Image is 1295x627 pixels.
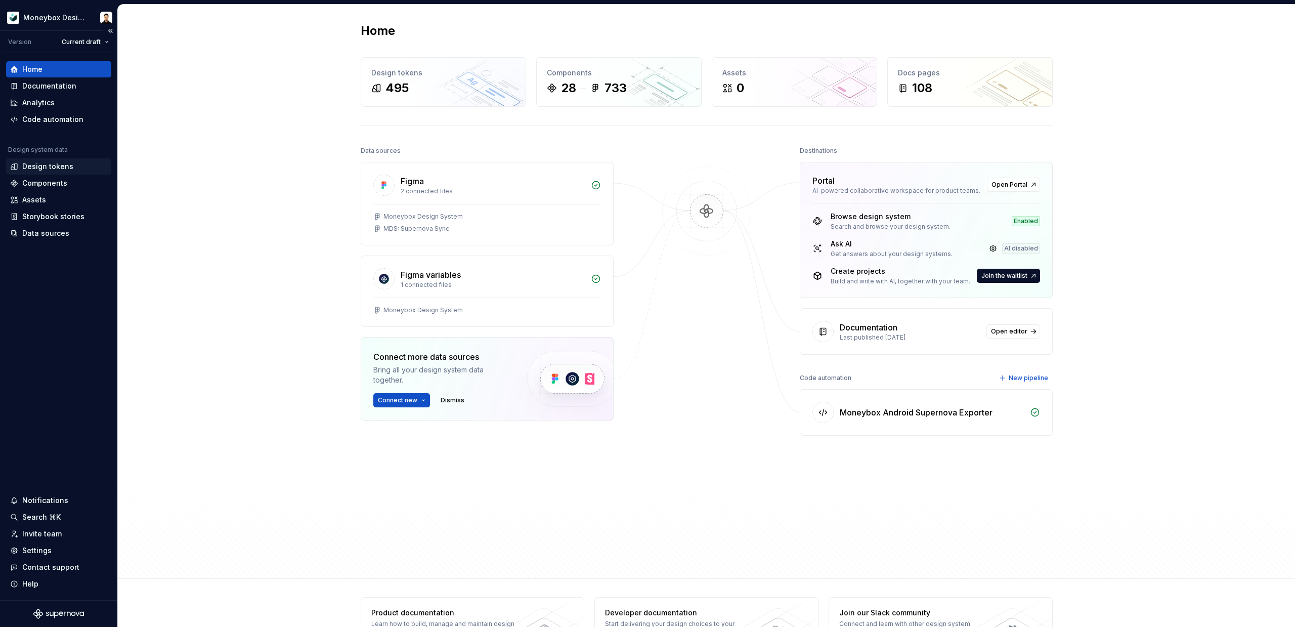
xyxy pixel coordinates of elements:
[385,80,409,96] div: 495
[8,146,68,154] div: Design system data
[100,12,112,24] img: Derek
[981,272,1027,280] span: Join the waitlist
[6,158,111,175] a: Design tokens
[373,351,510,363] div: Connect more data sources
[6,95,111,111] a: Analytics
[22,495,68,506] div: Notifications
[22,212,84,222] div: Storybook stories
[33,609,84,619] svg: Supernova Logo
[401,281,585,289] div: 1 connected files
[6,576,111,592] button: Help
[361,144,401,158] div: Data sources
[831,277,970,285] div: Build and write with AI, together with your team.
[22,195,46,205] div: Assets
[371,68,515,78] div: Design tokens
[401,269,461,281] div: Figma variables
[812,187,981,195] div: AI-powered collaborative workspace for product teams.
[831,266,970,276] div: Create projects
[57,35,113,49] button: Current draft
[605,608,752,618] div: Developer documentation
[6,61,111,77] a: Home
[383,213,463,221] div: Moneybox Design System
[840,333,980,342] div: Last published [DATE]
[22,562,79,572] div: Contact support
[361,23,395,39] h2: Home
[401,187,585,195] div: 2 connected files
[6,542,111,559] a: Settings
[6,175,111,191] a: Components
[991,181,1027,189] span: Open Portal
[840,321,897,333] div: Documentation
[1002,243,1040,254] div: AI disabled
[7,12,19,24] img: 9de6ca4a-8ec4-4eed-b9a2-3d312393a40a.png
[831,223,951,231] div: Search and browse your design system.
[22,114,83,124] div: Code automation
[361,256,614,327] a: Figma variables1 connected filesMoneybox Design System
[6,492,111,509] button: Notifications
[2,7,115,28] button: Moneybox Design SystemDerek
[812,175,835,187] div: Portal
[22,579,38,589] div: Help
[371,608,519,618] div: Product documentation
[840,406,992,419] div: Moneybox Android Supernova Exporter
[722,68,867,78] div: Assets
[536,57,702,107] a: Components28733
[441,396,464,404] span: Dismiss
[839,608,986,618] div: Join our Slack community
[22,64,42,74] div: Home
[987,178,1040,192] a: Open Portal
[361,57,526,107] a: Design tokens495
[6,509,111,525] button: Search ⌘K
[561,80,576,96] div: 28
[831,239,953,249] div: Ask AI
[373,393,430,407] button: Connect new
[831,250,953,258] div: Get answers about your design systems.
[103,24,117,38] button: Collapse sidebar
[8,38,31,46] div: Version
[737,80,744,96] div: 0
[62,38,101,46] span: Current draft
[996,371,1053,385] button: New pipeline
[898,68,1042,78] div: Docs pages
[986,324,1040,339] a: Open editor
[6,225,111,241] a: Data sources
[401,175,424,187] div: Figma
[991,327,1027,336] span: Open editor
[887,57,1053,107] a: Docs pages108
[22,178,67,188] div: Components
[831,212,951,222] div: Browse design system
[6,192,111,208] a: Assets
[800,371,851,385] div: Code automation
[23,13,88,23] div: Moneybox Design System
[22,81,76,91] div: Documentation
[22,98,55,108] div: Analytics
[22,228,69,238] div: Data sources
[22,546,52,556] div: Settings
[712,57,877,107] a: Assets0
[361,162,614,245] a: Figma2 connected filesMoneybox Design SystemMDS: Supernova Sync
[977,269,1040,283] button: Join the waitlist
[1012,216,1040,226] div: Enabled
[22,529,62,539] div: Invite team
[6,208,111,225] a: Storybook stories
[378,396,417,404] span: Connect new
[22,512,61,522] div: Search ⌘K
[6,78,111,94] a: Documentation
[436,393,469,407] button: Dismiss
[383,225,449,233] div: MDS: Supernova Sync
[6,559,111,575] button: Contact support
[800,144,837,158] div: Destinations
[1009,374,1048,382] span: New pipeline
[6,111,111,128] a: Code automation
[383,306,463,314] div: Moneybox Design System
[373,365,510,385] div: Bring all your design system data together.
[605,80,627,96] div: 733
[22,161,73,172] div: Design tokens
[912,80,932,96] div: 108
[6,526,111,542] a: Invite team
[547,68,691,78] div: Components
